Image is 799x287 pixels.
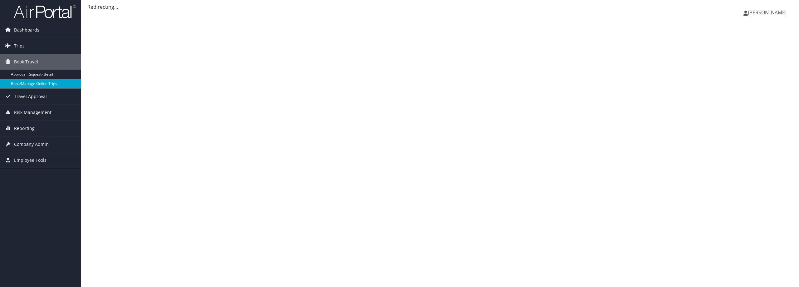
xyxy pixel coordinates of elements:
span: Trips [14,38,25,54]
span: Book Travel [14,54,38,70]
span: Employee Tools [14,152,47,168]
a: [PERSON_NAME] [743,3,793,22]
span: Reporting [14,121,35,136]
span: Travel Approval [14,89,47,104]
span: Company Admin [14,136,49,152]
div: Redirecting... [87,3,793,11]
span: Dashboards [14,22,39,38]
span: [PERSON_NAME] [748,9,787,16]
span: Risk Management [14,105,51,120]
img: airportal-logo.png [14,4,76,19]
